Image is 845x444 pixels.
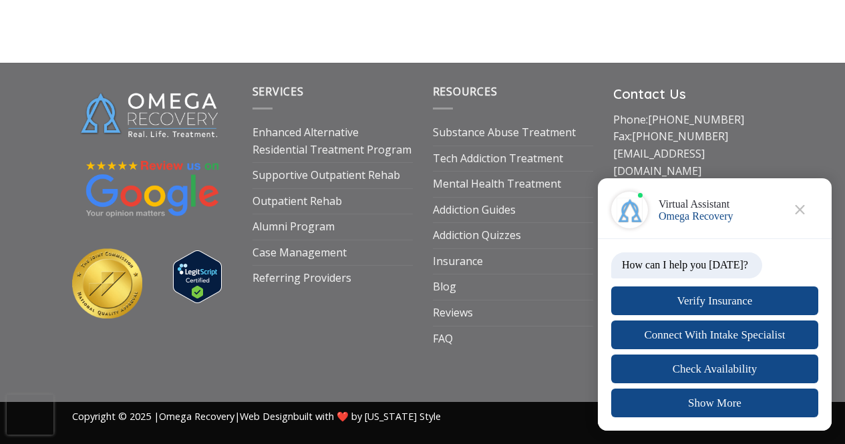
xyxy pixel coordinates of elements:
[159,410,234,423] a: Omega Recovery
[252,189,342,214] a: Outpatient Rehab
[173,250,222,303] img: Verify Approval for www.omegarecovery.org
[433,120,576,146] a: Substance Abuse Treatment
[613,112,774,180] p: Phone: Fax:
[433,326,453,352] a: FAQ
[613,146,705,178] a: [EMAIL_ADDRESS][DOMAIN_NAME]
[252,266,351,291] a: Referring Providers
[648,112,744,127] a: [PHONE_NUMBER]
[613,85,686,102] strong: Contact Us
[433,300,473,326] a: Reviews
[433,172,561,197] a: Mental Health Treatment
[252,240,347,266] a: Case Management
[252,84,304,99] span: Services
[252,214,335,240] a: Alumni Program
[240,410,293,423] a: Web Design
[7,395,53,435] iframe: reCAPTCHA
[252,163,400,188] a: Supportive Outpatient Rehab
[433,223,521,248] a: Addiction Quizzes
[433,146,563,172] a: Tech Addiction Treatment
[433,84,498,99] span: Resources
[433,249,483,274] a: Insurance
[433,274,456,300] a: Blog
[252,120,413,162] a: Enhanced Alternative Residential Treatment Program
[433,198,516,223] a: Addiction Guides
[632,129,728,144] a: [PHONE_NUMBER]
[72,410,441,423] span: Copyright © 2025 | | built with ❤️ by [US_STATE] Style
[173,268,222,282] a: Verify LegitScript Approval for www.omegarecovery.org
